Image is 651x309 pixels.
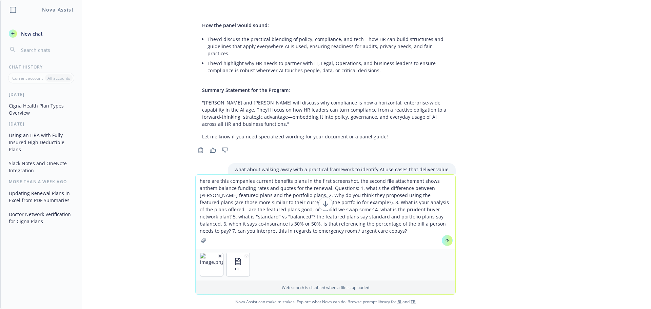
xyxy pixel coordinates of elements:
button: Doctor Network Verification for Cigna Plans [6,209,76,227]
span: FILE [235,267,241,271]
div: More than a week ago [1,179,82,185]
svg: Copy to clipboard [198,147,204,153]
div: Chat History [1,64,82,70]
button: Slack Notes and OneNote Integration [6,158,76,176]
button: Thumbs down [220,146,231,155]
p: "[PERSON_NAME] and [PERSON_NAME] will discuss why compliance is now a horizontal, enterprise-wide... [202,99,449,128]
a: BI [397,299,401,305]
button: FILE [226,253,250,276]
button: Cigna Health Plan Types Overview [6,100,76,118]
span: New chat [20,30,43,37]
h1: Nova Assist [42,6,74,13]
p: Web search is disabled when a file is uploaded [200,285,451,290]
div: [DATE] [1,92,82,97]
span: How the panel would sound: [202,22,269,28]
p: All accounts [47,75,70,81]
a: TR [411,299,416,305]
textarea: here are this companies current benefits plans in the first screenshot. the second file attacheme... [196,175,455,249]
button: New chat [6,27,76,40]
p: what about walking away with a practical framework to identify AI use cases that deliver value ac... [235,166,449,180]
p: Current account [12,75,43,81]
div: [DATE] [1,121,82,127]
span: Summary Statement for the Program: [202,87,290,93]
button: Updating Renewal Plans in Excel from PDF Summaries [6,188,76,206]
li: They’d highlight why HR needs to partner with IT, Legal, Operations, and business leaders to ensu... [208,58,449,75]
span: Nova Assist can make mistakes. Explore what Nova can do: Browse prompt library for and [3,295,648,309]
input: Search chats [20,45,74,55]
button: Using an HRA with Fully Insured High Deductible Plans [6,130,76,155]
img: image.png [200,253,223,276]
li: They’d discuss the practical blending of policy, compliance, and tech—how HR can build structures... [208,34,449,58]
p: Let me know if you need specialized wording for your document or a panel guide! [202,133,449,140]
